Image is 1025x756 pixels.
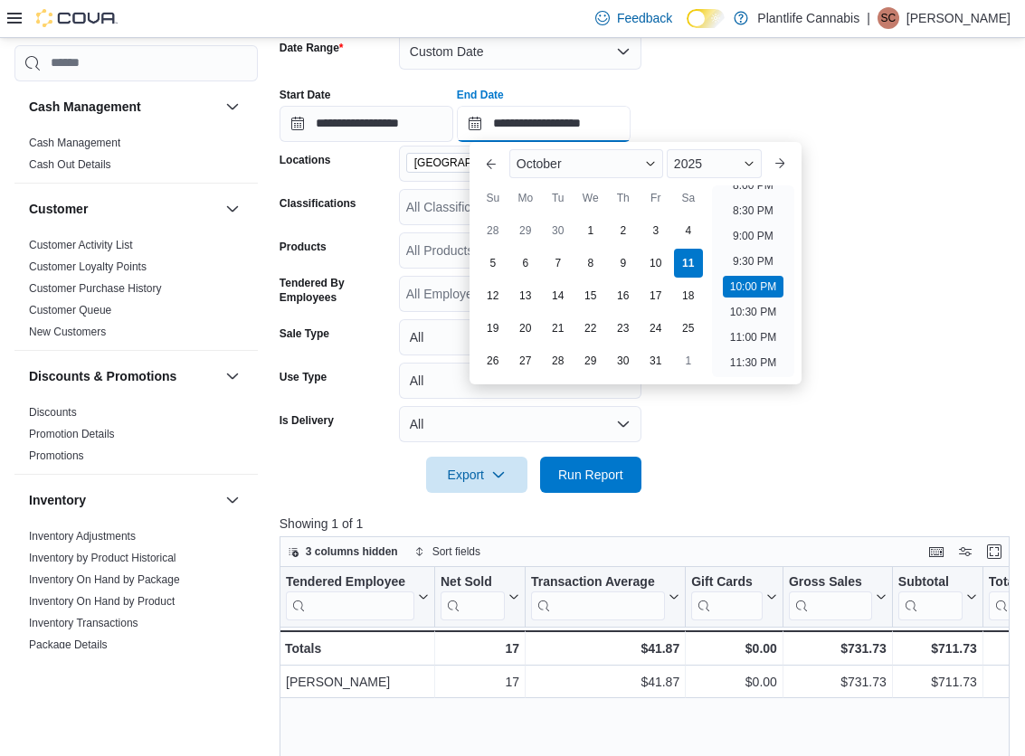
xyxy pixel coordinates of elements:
div: day-23 [609,314,638,343]
span: Feedback [617,9,672,27]
li: 10:30 PM [723,301,783,323]
div: day-11 [674,249,703,278]
button: All [399,406,641,442]
div: Transaction Average [531,573,665,619]
div: day-8 [576,249,605,278]
button: Export [426,457,527,493]
button: Custom Date [399,33,641,70]
div: day-30 [544,216,573,245]
span: Run Report [558,466,623,484]
li: 8:00 PM [726,175,781,196]
div: $711.73 [898,638,977,659]
div: day-16 [609,281,638,310]
div: day-5 [479,249,508,278]
a: Cash Out Details [29,158,111,171]
li: 11:30 PM [723,352,783,373]
div: day-15 [576,281,605,310]
span: New Customers [29,325,106,339]
div: day-1 [576,216,605,245]
div: Net Sold [441,573,505,619]
label: Locations [280,153,331,167]
input: Press the down key to open a popover containing a calendar. [280,106,453,142]
div: Tu [544,184,573,213]
button: Cash Management [222,96,243,118]
div: Cash Management [14,132,258,183]
button: All [399,319,641,355]
label: Start Date [280,88,331,102]
label: Products [280,240,327,254]
label: Date Range [280,41,344,55]
div: Tendered Employee [286,573,414,619]
div: day-4 [674,216,703,245]
button: Inventory [29,491,218,509]
h3: Inventory [29,491,86,509]
input: Press the down key to enter a popover containing a calendar. Press the escape key to close the po... [457,106,631,142]
a: Cash Management [29,137,120,149]
li: 9:30 PM [726,250,781,272]
span: Customer Purchase History [29,281,162,296]
div: day-31 [641,346,670,375]
div: Gross Sales [789,573,872,591]
button: Previous Month [477,149,506,178]
div: We [576,184,605,213]
div: [PERSON_NAME] [286,671,429,693]
span: SC [881,7,897,29]
div: day-27 [511,346,540,375]
div: Customer [14,234,258,350]
button: Keyboard shortcuts [925,541,947,562]
span: Inventory Adjustments [29,529,136,543]
button: Transaction Average [531,573,679,619]
div: day-18 [674,281,703,310]
div: day-30 [609,346,638,375]
label: End Date [457,88,504,102]
li: 10:00 PM [723,276,783,298]
a: Inventory Adjustments [29,530,136,543]
label: Sale Type [280,326,329,341]
div: Tendered Employee [286,573,414,591]
div: October, 2025 [477,214,705,377]
label: Tendered By Employees [280,276,392,305]
a: Inventory by Product Historical [29,552,176,564]
div: $731.73 [789,638,887,659]
a: Package Details [29,638,108,651]
div: day-25 [674,314,703,343]
button: Tendered Employee [286,573,429,619]
div: day-24 [641,314,670,343]
div: 17 [441,638,519,659]
li: 9:00 PM [726,225,781,247]
button: Gross Sales [789,573,887,619]
span: Promotion Details [29,427,115,441]
div: day-1 [674,346,703,375]
span: Discounts [29,405,77,420]
div: 17 [441,671,519,693]
div: day-14 [544,281,573,310]
p: | [867,7,870,29]
a: Promotions [29,449,84,462]
a: Customer Activity List [29,239,133,251]
div: day-28 [479,216,508,245]
a: Inventory On Hand by Product [29,595,175,608]
a: Discounts [29,406,77,419]
button: Inventory [222,489,243,511]
button: Run Report [540,457,641,493]
h3: Customer [29,200,88,218]
h3: Cash Management [29,98,141,116]
span: Inventory On Hand by Product [29,594,175,609]
div: Net Sold [441,573,505,591]
div: day-2 [609,216,638,245]
div: Totals [285,638,429,659]
span: Cash Out Details [29,157,111,172]
button: Sort fields [407,541,488,562]
span: Inventory by Product Historical [29,551,176,565]
div: Gift Card Sales [691,573,763,619]
button: Discounts & Promotions [222,365,243,387]
div: day-3 [641,216,670,245]
a: Customer Queue [29,304,111,317]
p: Showing 1 of 1 [280,515,1017,533]
img: Cova [36,9,118,27]
div: day-12 [479,281,508,310]
span: Spruce Grove [406,153,550,173]
span: Promotions [29,449,84,463]
div: Gift Cards [691,573,763,591]
span: Export [437,457,517,493]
